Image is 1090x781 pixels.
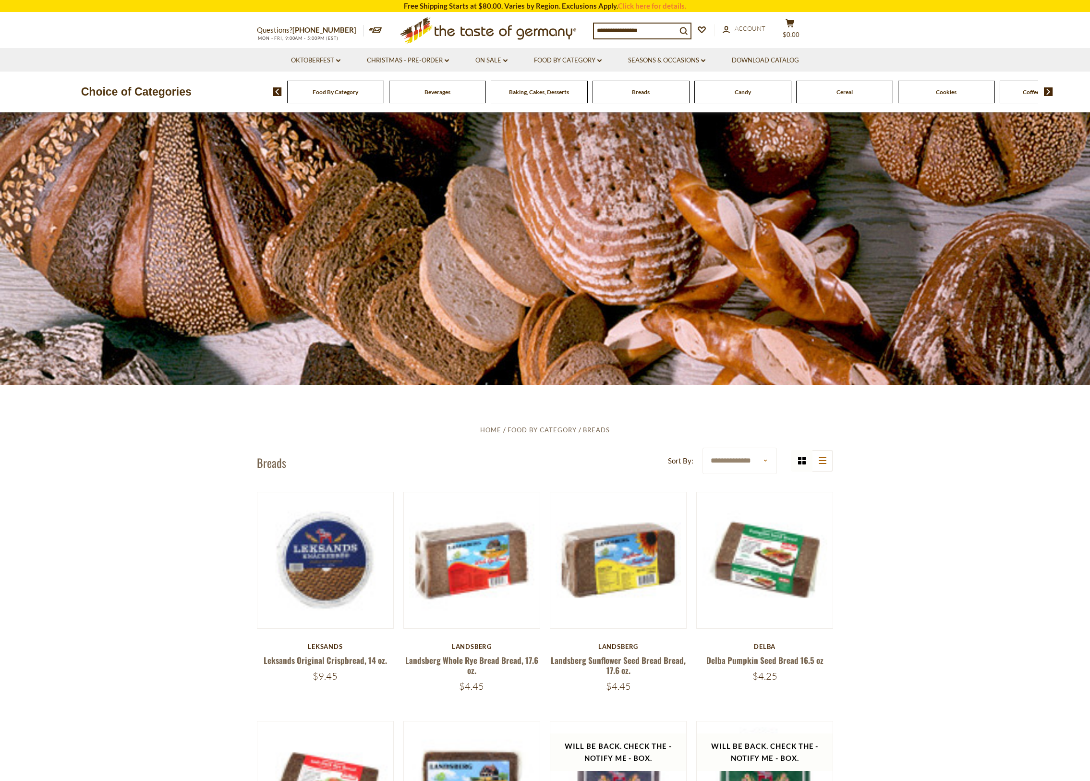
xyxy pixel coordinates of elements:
[550,492,686,628] img: Landsberg Sunflower Seed Bread
[551,654,686,676] a: Landsberg Sunflower Seed Bread Bread, 17.6 oz.
[475,55,508,66] a: On Sale
[264,654,387,666] a: Leksands Original Crispbread, 14 oz.
[735,88,751,96] a: Candy
[291,55,340,66] a: Oktoberfest
[775,19,804,43] button: $0.00
[313,670,338,682] span: $9.45
[404,492,540,628] img: Landsberg Whole Rye Bread
[534,55,602,66] a: Food By Category
[783,31,799,38] span: $0.00
[628,55,705,66] a: Seasons & Occasions
[723,24,765,34] a: Account
[292,25,356,34] a: [PHONE_NUMBER]
[936,88,957,96] a: Cookies
[668,455,693,467] label: Sort By:
[1023,88,1073,96] a: Coffee, Cocoa & Tea
[405,654,538,676] a: Landsberg Whole Rye Bread Bread, 17.6 oz.
[257,24,363,37] p: Questions?
[257,643,394,650] div: Leksands
[257,455,286,470] h1: Breads
[732,55,799,66] a: Download Catalog
[606,680,631,692] span: $4.45
[1044,87,1053,96] img: next arrow
[273,87,282,96] img: previous arrow
[752,670,777,682] span: $4.25
[696,643,833,650] div: Delba
[632,88,650,96] a: Breads
[583,426,610,434] a: Breads
[508,426,577,434] a: Food By Category
[313,88,358,96] a: Food By Category
[257,492,393,628] img: Leksands Original Crispbread, 14 oz
[735,24,765,32] span: Account
[836,88,853,96] a: Cereal
[424,88,450,96] a: Beverages
[367,55,449,66] a: Christmas - PRE-ORDER
[480,426,501,434] a: Home
[459,680,484,692] span: $4.45
[697,492,833,628] img: Delba Pumpkin Seed Bread
[550,643,687,650] div: Landsberg
[706,654,824,666] a: Delba Pumpkin Seed Bread 16.5 oz
[618,1,686,10] a: Click here for details.
[509,88,569,96] a: Baking, Cakes, Desserts
[403,643,540,650] div: Landsberg
[257,36,339,41] span: MON - FRI, 9:00AM - 5:00PM (EST)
